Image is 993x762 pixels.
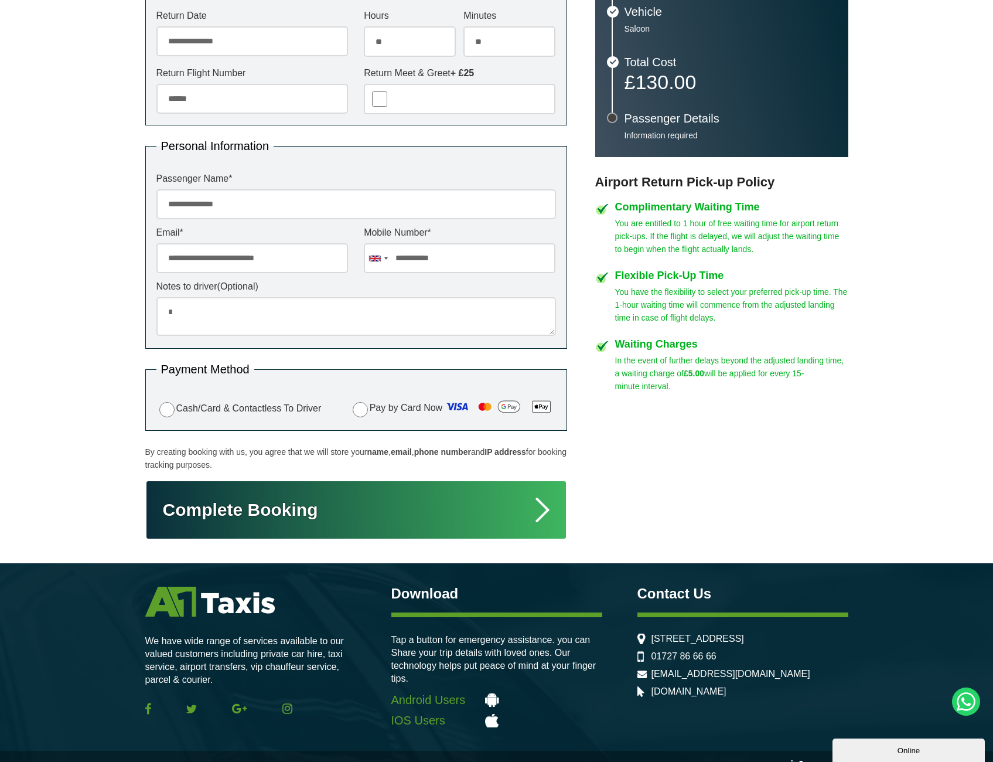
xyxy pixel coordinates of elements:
[353,402,368,417] input: Pay by Card Now
[145,587,275,617] img: A1 Taxis St Albans
[156,400,322,417] label: Cash/Card & Contactless To Driver
[651,651,716,662] a: 01727 86 66 66
[615,217,848,256] p: You are entitled to 1 hour of free waiting time for airport return pick-ups. If the flight is del...
[414,447,471,457] strong: phone number
[145,480,567,540] button: Complete Booking
[463,11,555,21] label: Minutes
[156,363,254,375] legend: Payment Method
[156,174,556,183] label: Passenger Name
[156,69,348,78] label: Return Flight Number
[625,130,837,141] p: Information required
[615,354,848,393] p: In the event of further delays beyond the adjusted landing time, a waiting charge of will be appl...
[651,686,726,697] a: [DOMAIN_NAME]
[217,281,258,291] span: (Optional)
[145,445,567,471] p: By creating booking with us, you agree that we will store your , , and for booking tracking purpo...
[145,635,356,686] p: We have wide range of services available to our valued customers including private car hire, taxi...
[364,228,555,237] label: Mobile Number
[232,703,247,714] img: Google Plus
[625,23,837,34] p: Saloon
[625,74,837,90] p: £
[364,244,391,273] div: United Kingdom: +44
[451,68,474,78] strong: + £25
[156,282,556,291] label: Notes to driver
[625,113,837,124] h3: Passenger Details
[391,447,412,457] strong: email
[282,703,292,714] img: Instagram
[159,402,175,417] input: Cash/Card & Contactless To Driver
[684,369,704,378] strong: £5.00
[637,634,848,644] li: [STREET_ADDRESS]
[595,175,848,190] h3: Airport Return Pick-up Policy
[615,270,848,281] h4: Flexible Pick-Up Time
[156,228,348,237] label: Email
[615,202,848,212] h4: Complimentary Waiting Time
[186,705,197,713] img: Twitter
[635,71,696,93] span: 130.00
[625,56,837,68] h3: Total Cost
[391,693,602,707] a: Android Users
[391,634,602,685] p: Tap a button for emergency assistance. you can Share your trip details with loved ones. Our techn...
[484,447,526,457] strong: IP address
[391,714,602,727] a: IOS Users
[391,587,602,601] h3: Download
[615,339,848,349] h4: Waiting Charges
[145,703,151,715] img: Facebook
[364,69,555,78] label: Return Meet & Greet
[651,669,810,679] a: [EMAIL_ADDRESS][DOMAIN_NAME]
[615,285,848,324] p: You have the flexibility to select your preferred pick-up time. The 1-hour waiting time will comm...
[364,11,456,21] label: Hours
[156,140,274,152] legend: Personal Information
[625,6,837,18] h3: Vehicle
[367,447,388,457] strong: name
[156,11,348,21] label: Return Date
[350,397,556,420] label: Pay by Card Now
[637,587,848,601] h3: Contact Us
[832,736,987,762] iframe: chat widget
